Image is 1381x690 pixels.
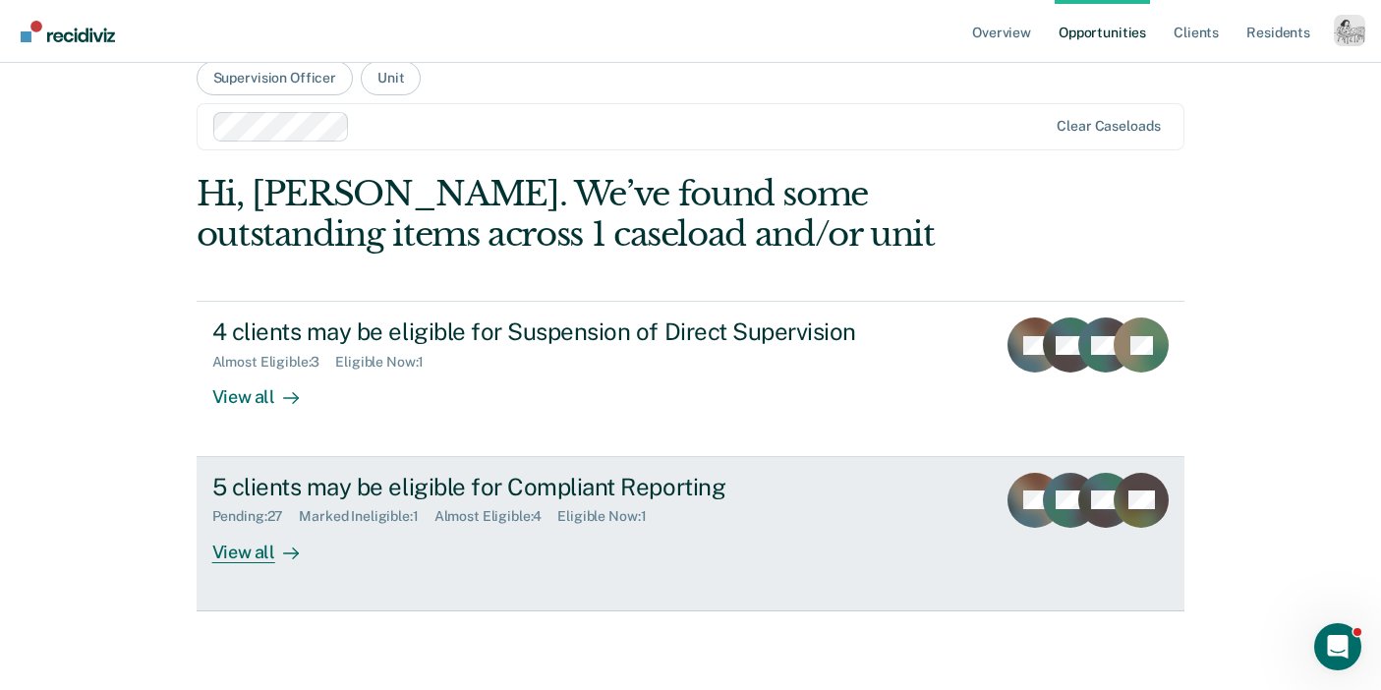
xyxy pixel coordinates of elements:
div: Marked Ineligible : 1 [299,508,433,525]
div: Eligible Now : 1 [335,354,439,371]
img: Recidiviz [21,21,115,42]
button: Unit [361,61,421,95]
a: 5 clients may be eligible for Compliant ReportingPending:27Marked Ineligible:1Almost Eligible:4El... [197,457,1185,611]
div: View all [212,371,322,409]
div: Clear caseloads [1057,118,1160,135]
div: Almost Eligible : 3 [212,354,336,371]
div: Hi, [PERSON_NAME]. We’ve found some outstanding items across 1 caseload and/or unit [197,174,988,255]
button: Profile dropdown button [1334,15,1365,46]
div: Pending : 27 [212,508,300,525]
div: 4 clients may be eligible for Suspension of Direct Supervision [212,317,902,346]
div: Almost Eligible : 4 [434,508,558,525]
iframe: Intercom live chat [1314,623,1361,670]
div: View all [212,525,322,563]
div: 5 clients may be eligible for Compliant Reporting [212,473,902,501]
a: 4 clients may be eligible for Suspension of Direct SupervisionAlmost Eligible:3Eligible Now:1View... [197,301,1185,456]
div: Eligible Now : 1 [557,508,662,525]
button: Supervision Officer [197,61,353,95]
